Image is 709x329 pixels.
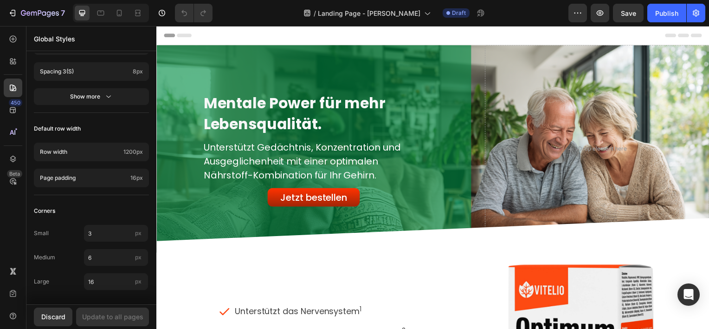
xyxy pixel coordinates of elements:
[40,67,129,76] p: Spacing 3
[7,170,22,178] div: Beta
[135,254,142,261] span: px
[40,148,120,156] p: Row width
[130,174,143,182] span: 16px
[135,230,142,237] span: px
[34,88,149,105] button: Show more
[84,249,148,266] input: px
[34,123,81,134] span: Default row width
[34,277,84,286] span: Large
[34,34,149,44] p: Global Styles
[135,278,142,285] span: px
[70,92,113,101] div: Show more
[34,253,84,262] span: Medium
[84,273,148,290] input: px
[175,4,213,22] div: Undo/Redo
[82,312,143,322] div: Update to all pages
[677,283,700,306] div: Open Intercom Messenger
[66,68,74,75] span: (s)
[61,7,65,19] p: 7
[647,4,686,22] button: Publish
[84,225,148,242] input: px
[41,312,65,322] div: Discard
[621,9,636,17] span: Save
[34,308,72,326] button: Discard
[205,281,206,290] sup: 1
[314,8,316,18] span: /
[247,303,251,311] sup: 2
[655,8,678,18] div: Publish
[34,205,55,217] span: Corners
[123,148,143,156] span: 1200px
[76,308,149,326] button: Update to all pages
[79,303,251,315] p: Fördert kognitive Funktionen des Gehirns
[133,67,143,76] span: 8px
[452,9,466,17] span: Draft
[34,229,84,237] span: Small
[156,26,709,329] iframe: Design area
[4,4,69,22] button: 7
[79,281,251,293] p: Unterstützt das Nervensystem
[318,8,420,18] span: Landing Page - [PERSON_NAME]
[613,4,644,22] button: Save
[9,99,22,106] div: 450
[40,174,127,182] p: Page padding
[425,120,474,127] div: Drop element here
